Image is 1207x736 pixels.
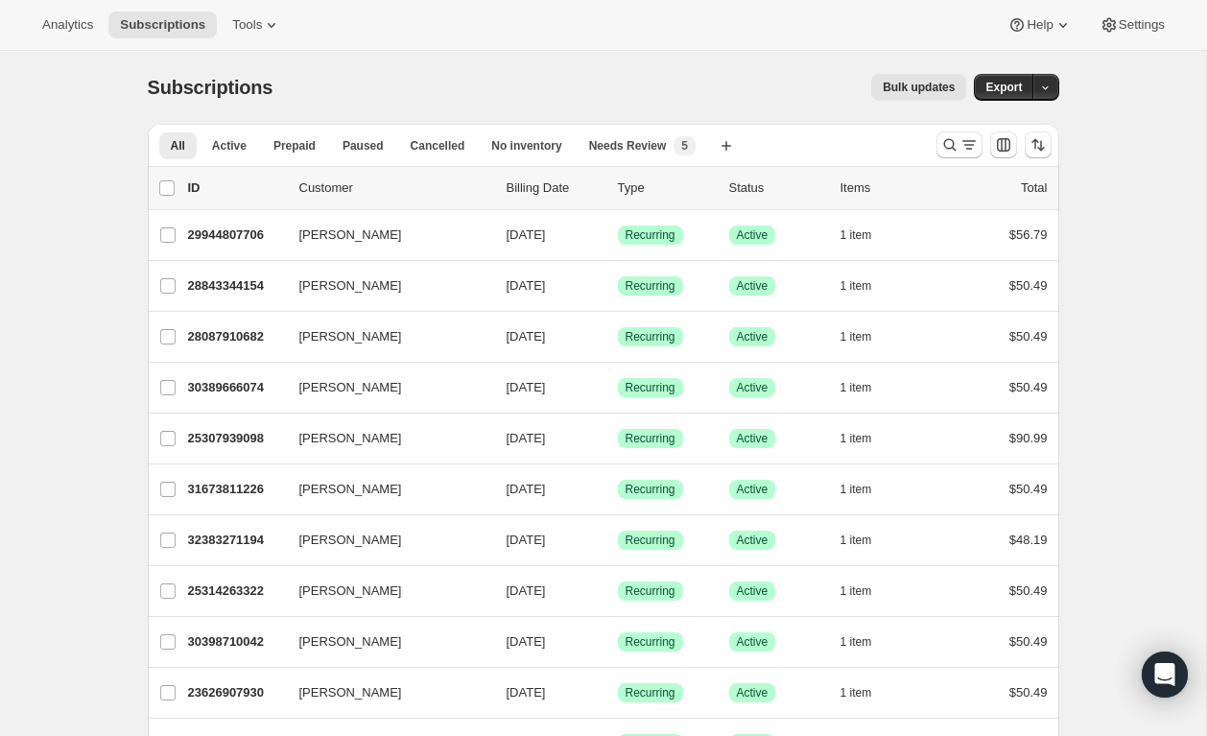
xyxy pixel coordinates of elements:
[626,482,675,497] span: Recurring
[626,583,675,599] span: Recurring
[589,138,667,154] span: Needs Review
[288,372,480,403] button: [PERSON_NAME]
[299,378,402,397] span: [PERSON_NAME]
[618,178,714,198] div: Type
[626,533,675,548] span: Recurring
[840,629,893,655] button: 1 item
[299,480,402,499] span: [PERSON_NAME]
[188,327,284,346] p: 28087910682
[411,138,465,154] span: Cancelled
[491,138,561,154] span: No inventory
[188,531,284,550] p: 32383271194
[42,17,93,33] span: Analytics
[840,476,893,503] button: 1 item
[1009,583,1048,598] span: $50.49
[626,227,675,243] span: Recurring
[273,138,316,154] span: Prepaid
[996,12,1083,38] button: Help
[729,178,825,198] p: Status
[626,634,675,650] span: Recurring
[737,329,769,344] span: Active
[188,425,1048,452] div: 25307939098[PERSON_NAME][DATE]SuccessRecurringSuccessActive1 item$90.99
[343,138,384,154] span: Paused
[299,226,402,245] span: [PERSON_NAME]
[188,178,284,198] p: ID
[1009,278,1048,293] span: $50.49
[737,685,769,700] span: Active
[188,273,1048,299] div: 28843344154[PERSON_NAME][DATE]SuccessRecurringSuccessActive1 item$50.49
[1009,634,1048,649] span: $50.49
[288,627,480,657] button: [PERSON_NAME]
[1119,17,1165,33] span: Settings
[626,380,675,395] span: Recurring
[840,533,872,548] span: 1 item
[840,679,893,706] button: 1 item
[288,220,480,250] button: [PERSON_NAME]
[188,480,284,499] p: 31673811226
[626,431,675,446] span: Recurring
[840,273,893,299] button: 1 item
[188,578,1048,605] div: 25314263322[PERSON_NAME][DATE]SuccessRecurringSuccessActive1 item$50.49
[148,77,273,98] span: Subscriptions
[288,321,480,352] button: [PERSON_NAME]
[232,17,262,33] span: Tools
[737,278,769,294] span: Active
[985,80,1022,95] span: Export
[299,276,402,296] span: [PERSON_NAME]
[288,474,480,505] button: [PERSON_NAME]
[31,12,105,38] button: Analytics
[171,138,185,154] span: All
[507,533,546,547] span: [DATE]
[681,138,688,154] span: 5
[299,632,402,652] span: [PERSON_NAME]
[299,327,402,346] span: [PERSON_NAME]
[188,679,1048,706] div: 23626907930[PERSON_NAME][DATE]SuccessRecurringSuccessActive1 item$50.49
[108,12,217,38] button: Subscriptions
[507,482,546,496] span: [DATE]
[507,583,546,598] span: [DATE]
[188,178,1048,198] div: IDCustomerBilling DateTypeStatusItemsTotal
[1009,482,1048,496] span: $50.49
[507,431,546,445] span: [DATE]
[1142,652,1188,698] div: Open Intercom Messenger
[871,74,966,101] button: Bulk updates
[737,431,769,446] span: Active
[1021,178,1047,198] p: Total
[188,276,284,296] p: 28843344154
[840,278,872,294] span: 1 item
[1009,533,1048,547] span: $48.19
[188,582,284,601] p: 25314263322
[990,131,1017,158] button: Customize table column order and visibility
[188,527,1048,554] div: 32383271194[PERSON_NAME][DATE]SuccessRecurringSuccessActive1 item$48.19
[883,80,955,95] span: Bulk updates
[188,222,1048,249] div: 29944807706[PERSON_NAME][DATE]SuccessRecurringSuccessActive1 item$56.79
[840,380,872,395] span: 1 item
[974,74,1033,101] button: Export
[840,527,893,554] button: 1 item
[188,226,284,245] p: 29944807706
[1088,12,1176,38] button: Settings
[507,634,546,649] span: [DATE]
[188,683,284,702] p: 23626907930
[188,323,1048,350] div: 28087910682[PERSON_NAME][DATE]SuccessRecurringSuccessActive1 item$50.49
[840,583,872,599] span: 1 item
[840,329,872,344] span: 1 item
[737,482,769,497] span: Active
[507,380,546,394] span: [DATE]
[711,132,742,159] button: Create new view
[1009,431,1048,445] span: $90.99
[288,677,480,708] button: [PERSON_NAME]
[737,583,769,599] span: Active
[221,12,293,38] button: Tools
[188,632,284,652] p: 30398710042
[737,634,769,650] span: Active
[188,378,284,397] p: 30389666074
[626,685,675,700] span: Recurring
[188,374,1048,401] div: 30389666074[PERSON_NAME][DATE]SuccessRecurringSuccessActive1 item$50.49
[626,278,675,294] span: Recurring
[299,683,402,702] span: [PERSON_NAME]
[507,329,546,344] span: [DATE]
[288,576,480,606] button: [PERSON_NAME]
[737,380,769,395] span: Active
[840,482,872,497] span: 1 item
